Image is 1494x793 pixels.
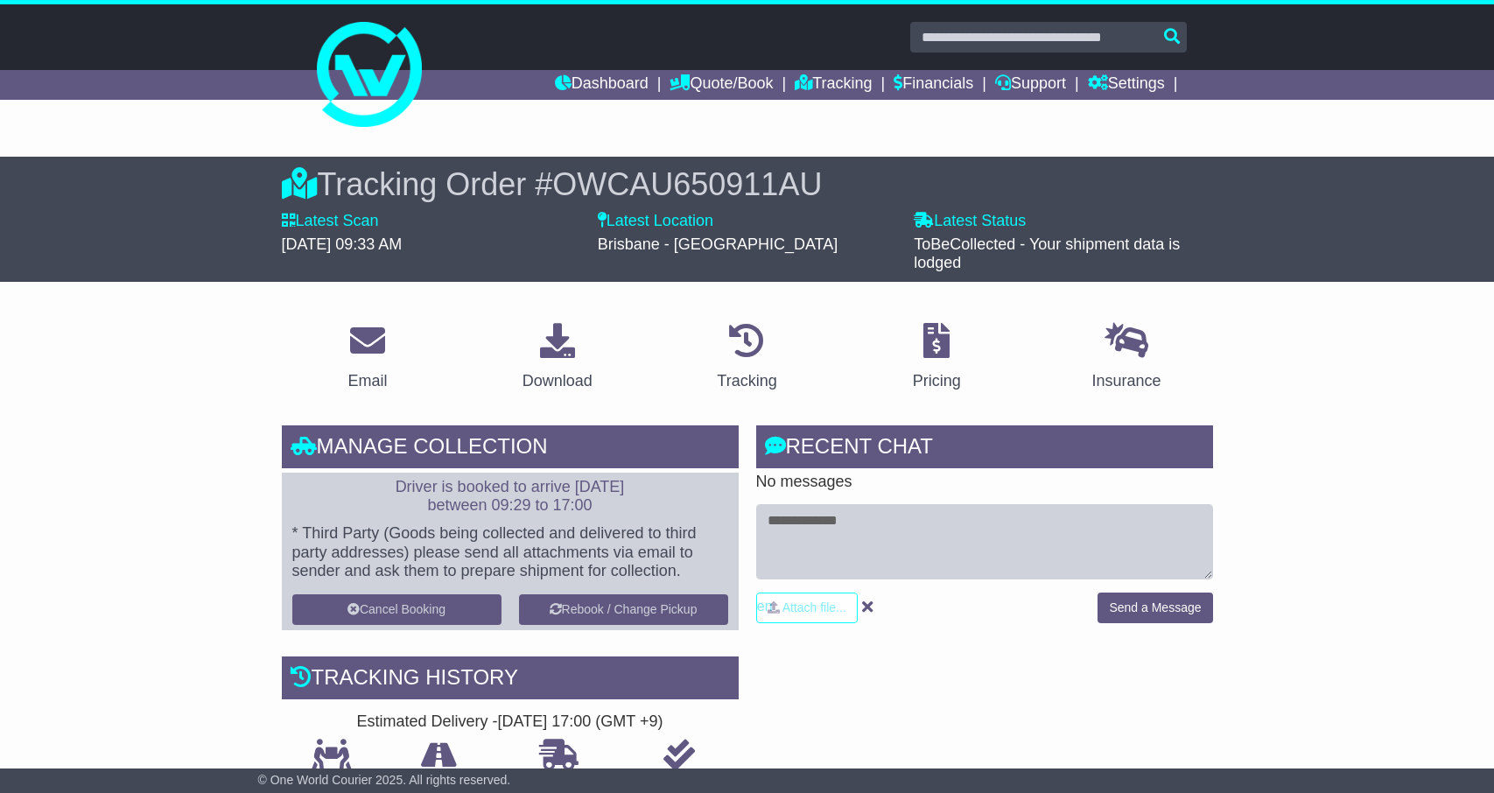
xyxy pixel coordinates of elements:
[717,369,776,393] div: Tracking
[914,235,1180,272] span: ToBeCollected - Your shipment data is lodged
[1092,369,1161,393] div: Insurance
[258,773,511,787] span: © One World Courier 2025. All rights reserved.
[523,369,593,393] div: Download
[901,317,972,399] a: Pricing
[756,425,1213,473] div: RECENT CHAT
[511,317,604,399] a: Download
[995,70,1066,100] a: Support
[1088,70,1165,100] a: Settings
[555,70,649,100] a: Dashboard
[1081,317,1173,399] a: Insurance
[282,165,1213,203] div: Tracking Order #
[347,369,387,393] div: Email
[598,235,838,253] span: Brisbane - [GEOGRAPHIC_DATA]
[670,70,773,100] a: Quote/Book
[282,235,403,253] span: [DATE] 09:33 AM
[336,317,398,399] a: Email
[795,70,872,100] a: Tracking
[519,594,728,625] button: Rebook / Change Pickup
[282,212,379,231] label: Latest Scan
[282,425,739,473] div: Manage collection
[913,369,961,393] div: Pricing
[292,594,502,625] button: Cancel Booking
[1098,593,1212,623] button: Send a Message
[282,712,739,732] div: Estimated Delivery -
[705,317,788,399] a: Tracking
[282,656,739,704] div: Tracking history
[552,166,822,202] span: OWCAU650911AU
[498,712,663,732] div: [DATE] 17:00 (GMT +9)
[292,478,728,516] p: Driver is booked to arrive [DATE] between 09:29 to 17:00
[756,473,1213,492] p: No messages
[292,524,728,581] p: * Third Party (Goods being collected and delivered to third party addresses) please send all atta...
[894,70,973,100] a: Financials
[598,212,713,231] label: Latest Location
[914,212,1026,231] label: Latest Status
